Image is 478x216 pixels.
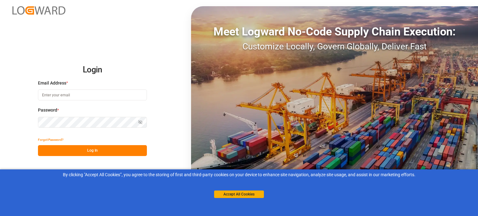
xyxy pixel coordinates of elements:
span: Password [38,107,57,113]
div: Meet Logward No-Code Supply Chain Execution: [191,23,478,40]
img: Logward_new_orange.png [12,6,65,15]
input: Enter your email [38,90,147,100]
button: Log In [38,145,147,156]
h2: Login [38,60,147,80]
button: Forgot Password? [38,134,63,145]
span: Email Address [38,80,66,86]
div: Customize Locally, Govern Globally, Deliver Fast [191,40,478,53]
button: Accept All Cookies [214,191,264,198]
div: By clicking "Accept All Cookies”, you agree to the storing of first and third-party cookies on yo... [4,172,474,178]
